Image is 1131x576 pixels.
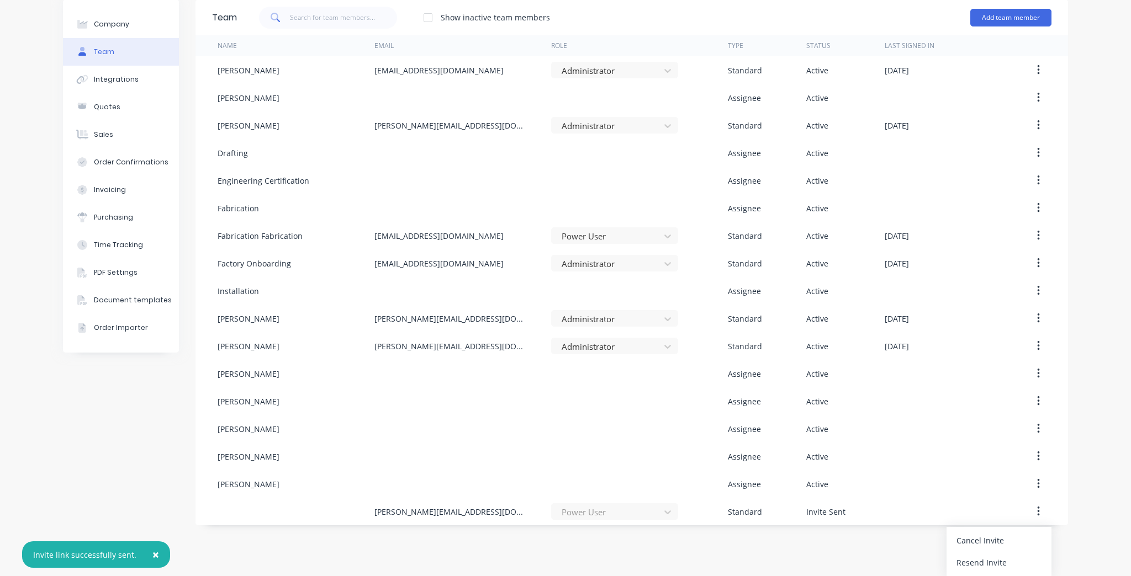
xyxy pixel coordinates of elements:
div: Fabrication [218,202,259,214]
button: Order Confirmations [63,148,179,176]
button: Team [63,38,179,66]
div: [DATE] [885,230,909,242]
div: [PERSON_NAME][EMAIL_ADDRESS][DOMAIN_NAME] [374,340,529,352]
div: Document templates [94,295,172,305]
div: PDF Settings [94,268,138,278]
div: Active [806,120,828,131]
div: [PERSON_NAME] [218,368,279,380]
div: Active [806,340,828,352]
div: [PERSON_NAME] [218,120,279,131]
button: Invoicing [63,176,179,204]
div: Active [806,451,828,462]
div: [PERSON_NAME] [218,92,279,104]
div: Active [806,230,828,242]
div: Standard [728,340,762,352]
div: [EMAIL_ADDRESS][DOMAIN_NAME] [374,230,504,242]
div: Assignee [728,396,761,407]
div: Standard [728,120,762,131]
div: [PERSON_NAME] [218,65,279,76]
div: [PERSON_NAME] [218,451,279,462]
div: [PERSON_NAME] [218,423,279,435]
div: Active [806,368,828,380]
div: Standard [728,258,762,269]
div: Engineering Certification [218,175,309,186]
div: Active [806,147,828,159]
div: [DATE] [885,65,909,76]
div: Active [806,313,828,324]
div: [PERSON_NAME] [218,478,279,490]
div: [PERSON_NAME][EMAIL_ADDRESS][DOMAIN_NAME] [374,506,529,518]
button: Quotes [63,93,179,121]
div: Assignee [728,451,761,462]
button: Purchasing [63,204,179,231]
div: Assignee [728,147,761,159]
div: Active [806,92,828,104]
div: Fabrication Fabrication [218,230,303,242]
div: Team [94,47,114,57]
button: Integrations [63,66,179,93]
div: Invite Sent [806,506,845,518]
div: [DATE] [885,120,909,131]
button: Document templates [63,286,179,314]
button: Close [141,541,170,568]
div: Active [806,175,828,186]
div: Active [806,258,828,269]
div: Sales [94,130,113,140]
input: Search for team members... [290,7,398,29]
div: Purchasing [94,212,133,222]
div: Standard [728,506,762,518]
div: Email [374,41,394,51]
div: Assignee [728,368,761,380]
div: Standard [728,230,762,242]
div: Standard [728,65,762,76]
div: [EMAIL_ADDRESS][DOMAIN_NAME] [374,258,504,269]
div: Status [806,41,831,51]
div: Invite link successfully sent. [33,549,136,561]
div: Active [806,285,828,297]
div: Order Confirmations [94,157,168,167]
div: [PERSON_NAME] [218,340,279,352]
div: Cancel Invite [956,532,1042,548]
button: Order Importer [63,314,179,342]
div: Resend Invite [956,554,1042,570]
div: [PERSON_NAME][EMAIL_ADDRESS][DOMAIN_NAME] [374,313,529,324]
div: Drafting [218,147,248,159]
div: Assignee [728,423,761,435]
div: Last signed in [885,41,934,51]
div: [PERSON_NAME][EMAIL_ADDRESS][DOMAIN_NAME] [374,120,529,131]
div: Role [551,41,567,51]
button: Sales [63,121,179,148]
div: Assignee [728,285,761,297]
div: Assignee [728,175,761,186]
div: Order Importer [94,323,148,333]
button: Time Tracking [63,231,179,259]
div: Active [806,65,828,76]
div: Assignee [728,202,761,214]
div: [EMAIL_ADDRESS][DOMAIN_NAME] [374,65,504,76]
div: Factory Onboarding [218,258,291,269]
div: Time Tracking [94,240,143,250]
button: Add team member [970,9,1051,26]
div: Integrations [94,74,139,84]
button: Company [63,10,179,38]
div: Assignee [728,478,761,490]
div: [DATE] [885,258,909,269]
div: Active [806,423,828,435]
div: Name [218,41,237,51]
div: [DATE] [885,313,909,324]
div: Quotes [94,102,120,112]
div: [PERSON_NAME] [218,396,279,407]
div: Installation [218,285,259,297]
div: [PERSON_NAME] [218,313,279,324]
div: Standard [728,313,762,324]
div: Active [806,478,828,490]
div: Type [728,41,743,51]
div: Invoicing [94,185,126,195]
div: [DATE] [885,340,909,352]
div: Team [212,11,237,24]
div: Assignee [728,92,761,104]
div: Active [806,202,828,214]
button: PDF Settings [63,259,179,286]
span: × [152,547,159,562]
div: Company [94,19,129,29]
